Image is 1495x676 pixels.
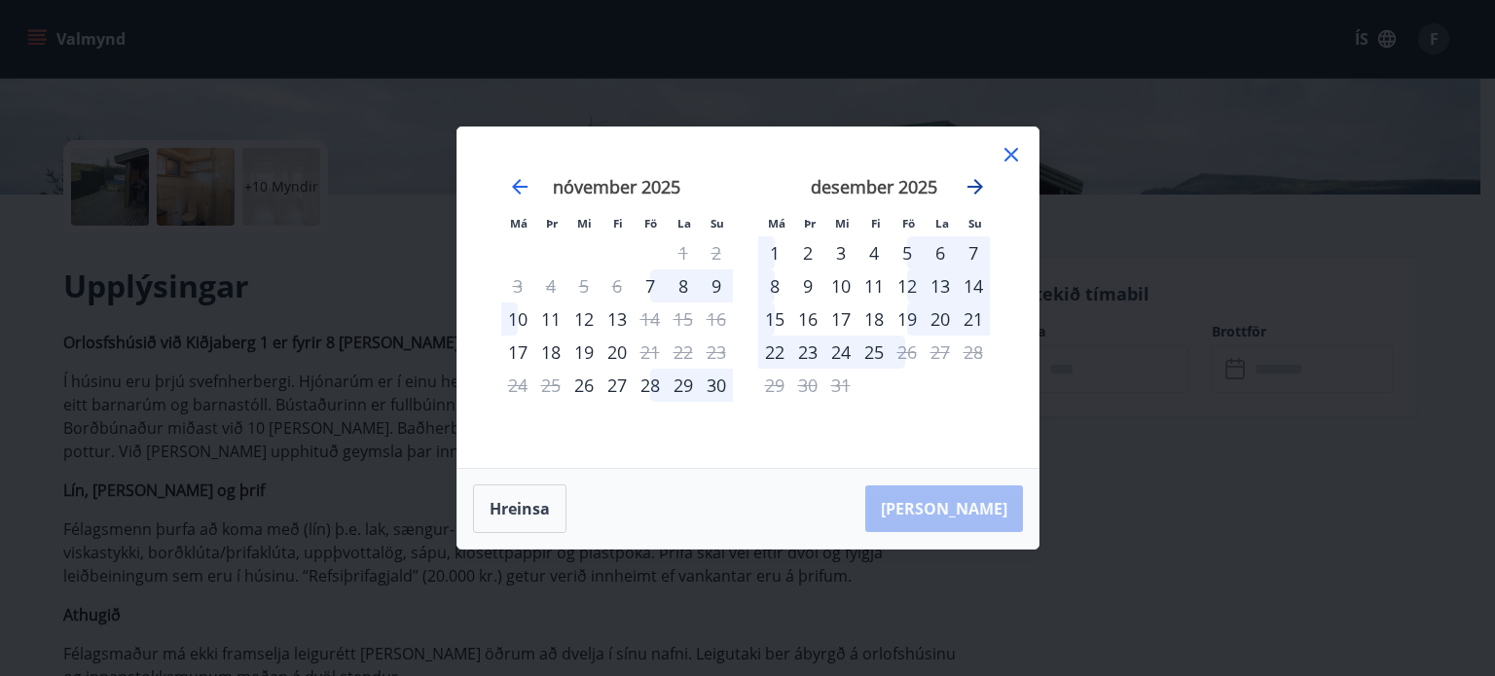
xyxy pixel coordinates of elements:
[891,302,924,336] td: Choose föstudagur, 19. desember 2025 as your check-in date. It’s available.
[567,302,601,336] div: 12
[891,269,924,302] td: Choose föstudagur, 12. desember 2025 as your check-in date. It’s available.
[824,336,857,369] div: 24
[601,302,634,336] div: 13
[804,216,816,231] small: Þr
[758,269,791,302] td: Choose mánudagur, 8. desember 2025 as your check-in date. It’s available.
[891,269,924,302] div: 12
[758,336,791,369] td: Choose mánudagur, 22. desember 2025 as your check-in date. It’s available.
[501,269,534,302] td: Not available. mánudagur, 3. nóvember 2025
[601,369,634,402] td: Choose fimmtudagur, 27. nóvember 2025 as your check-in date. It’s available.
[957,236,990,269] div: 7
[634,269,667,302] div: Aðeins innritun í boði
[567,269,601,302] td: Not available. miðvikudagur, 5. nóvember 2025
[857,302,891,336] td: Choose fimmtudagur, 18. desember 2025 as your check-in date. It’s available.
[634,336,667,369] div: Aðeins útritun í boði
[791,336,824,369] td: Choose þriðjudagur, 23. desember 2025 as your check-in date. It’s available.
[601,336,634,369] div: 20
[577,216,592,231] small: Mi
[508,175,531,198] div: Move backward to switch to the previous month.
[857,269,891,302] div: 11
[957,302,990,336] td: Choose sunnudagur, 21. desember 2025 as your check-in date. It’s available.
[891,236,924,269] td: Choose föstudagur, 5. desember 2025 as your check-in date. It’s available.
[601,269,634,302] td: Not available. fimmtudagur, 6. nóvember 2025
[567,336,601,369] td: Choose miðvikudagur, 19. nóvember 2025 as your check-in date. It’s available.
[473,484,566,533] button: Hreinsa
[634,336,667,369] td: Not available. föstudagur, 21. nóvember 2025
[644,216,657,231] small: Fö
[824,369,857,402] td: Not available. miðvikudagur, 31. desember 2025
[935,216,949,231] small: La
[667,302,700,336] td: Not available. laugardagur, 15. nóvember 2025
[758,236,791,269] td: Choose mánudagur, 1. desember 2025 as your check-in date. It’s available.
[567,369,601,402] td: Choose miðvikudagur, 26. nóvember 2025 as your check-in date. It’s available.
[534,302,567,336] div: 11
[964,175,987,198] div: Move forward to switch to the next month.
[700,269,733,302] td: Choose sunnudagur, 9. nóvember 2025 as your check-in date. It’s available.
[758,369,791,402] td: Not available. mánudagur, 29. desember 2025
[501,369,534,402] td: Not available. mánudagur, 24. nóvember 2025
[811,175,937,198] strong: desember 2025
[534,336,567,369] td: Choose þriðjudagur, 18. nóvember 2025 as your check-in date. It’s available.
[758,269,791,302] div: 8
[634,369,667,402] div: 28
[758,302,791,336] td: Choose mánudagur, 15. desember 2025 as your check-in date. It’s available.
[791,236,824,269] div: 2
[924,236,957,269] td: Choose laugardagur, 6. desember 2025 as your check-in date. It’s available.
[957,336,990,369] td: Not available. sunnudagur, 28. desember 2025
[824,302,857,336] td: Choose miðvikudagur, 17. desember 2025 as your check-in date. It’s available.
[957,269,990,302] td: Choose sunnudagur, 14. desember 2025 as your check-in date. It’s available.
[667,336,700,369] td: Not available. laugardagur, 22. nóvember 2025
[791,269,824,302] div: 9
[891,336,924,369] td: Not available. föstudagur, 26. desember 2025
[791,269,824,302] td: Choose þriðjudagur, 9. desember 2025 as your check-in date. It’s available.
[700,369,733,402] div: 30
[857,236,891,269] div: 4
[667,236,700,269] td: Not available. laugardagur, 1. nóvember 2025
[891,336,924,369] div: Aðeins útritun í boði
[677,216,691,231] small: La
[758,336,791,369] div: 22
[758,236,791,269] div: 1
[924,302,957,336] div: 20
[501,302,534,336] div: 10
[957,302,990,336] div: 21
[567,336,601,369] div: 19
[857,336,891,369] div: 25
[758,302,791,336] div: 15
[667,269,700,302] div: 8
[957,269,990,302] div: 14
[634,269,667,302] td: Choose föstudagur, 7. nóvember 2025 as your check-in date. It’s available.
[711,216,724,231] small: Su
[924,336,957,369] td: Not available. laugardagur, 27. desember 2025
[567,302,601,336] td: Choose miðvikudagur, 12. nóvember 2025 as your check-in date. It’s available.
[791,302,824,336] div: 16
[667,369,700,402] div: 29
[601,336,634,369] td: Choose fimmtudagur, 20. nóvember 2025 as your check-in date. It’s available.
[601,369,634,402] div: 27
[700,336,733,369] td: Not available. sunnudagur, 23. nóvember 2025
[700,236,733,269] td: Not available. sunnudagur, 2. nóvember 2025
[546,216,558,231] small: Þr
[857,269,891,302] td: Choose fimmtudagur, 11. desember 2025 as your check-in date. It’s available.
[824,236,857,269] div: 3
[667,369,700,402] td: Choose laugardagur, 29. nóvember 2025 as your check-in date. It’s available.
[534,369,567,402] td: Not available. þriðjudagur, 25. nóvember 2025
[634,302,667,336] td: Not available. föstudagur, 14. nóvember 2025
[481,151,1015,445] div: Calendar
[501,336,534,369] div: Aðeins innritun í boði
[534,302,567,336] td: Choose þriðjudagur, 11. nóvember 2025 as your check-in date. It’s available.
[501,302,534,336] td: Choose mánudagur, 10. nóvember 2025 as your check-in date. It’s available.
[567,369,601,402] div: Aðeins innritun í boði
[824,269,857,302] td: Choose miðvikudagur, 10. desember 2025 as your check-in date. It’s available.
[924,302,957,336] td: Choose laugardagur, 20. desember 2025 as your check-in date. It’s available.
[534,336,567,369] div: 18
[891,236,924,269] div: 5
[835,216,850,231] small: Mi
[791,236,824,269] td: Choose þriðjudagur, 2. desember 2025 as your check-in date. It’s available.
[824,336,857,369] td: Choose miðvikudagur, 24. desember 2025 as your check-in date. It’s available.
[857,336,891,369] td: Choose fimmtudagur, 25. desember 2025 as your check-in date. It’s available.
[968,216,982,231] small: Su
[924,236,957,269] div: 6
[857,302,891,336] div: 18
[634,369,667,402] td: Choose föstudagur, 28. nóvember 2025 as your check-in date. It’s available.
